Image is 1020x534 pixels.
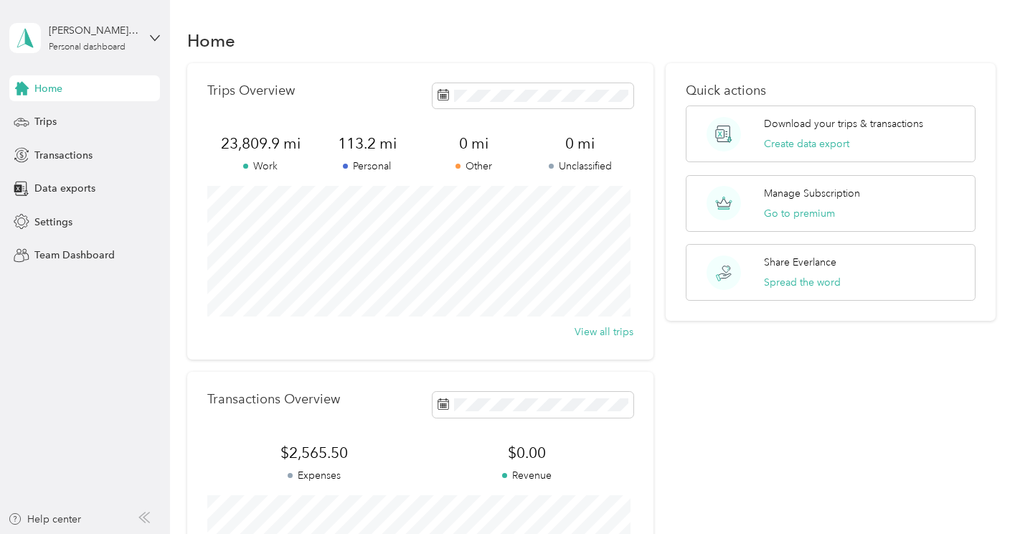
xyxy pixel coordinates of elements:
span: Transactions [34,148,93,163]
p: Other [420,159,526,174]
p: Quick actions [686,83,975,98]
p: Share Everlance [764,255,836,270]
p: Trips Overview [207,83,295,98]
span: $0.00 [420,443,633,463]
p: Download your trips & transactions [764,116,923,131]
button: Create data export [764,136,849,151]
button: Spread the word [764,275,841,290]
div: Personal dashboard [49,43,126,52]
p: Personal [314,159,420,174]
span: 0 mi [420,133,526,154]
p: Work [207,159,313,174]
p: Expenses [207,468,420,483]
span: $2,565.50 [207,443,420,463]
p: Manage Subscription [764,186,860,201]
span: 23,809.9 mi [207,133,313,154]
p: Unclassified [526,159,633,174]
span: Data exports [34,181,95,196]
button: Help center [8,512,81,527]
span: Trips [34,114,57,129]
p: Revenue [420,468,633,483]
iframe: Everlance-gr Chat Button Frame [940,454,1020,534]
span: 113.2 mi [314,133,420,154]
span: 0 mi [526,133,633,154]
span: Settings [34,215,72,230]
div: [PERSON_NAME] [PERSON_NAME] [PERSON_NAME] [49,23,138,38]
span: Home [34,81,62,96]
span: Team Dashboard [34,248,115,263]
button: View all trips [575,324,633,339]
p: Transactions Overview [207,392,340,407]
h1: Home [187,33,235,48]
button: Go to premium [764,206,835,221]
